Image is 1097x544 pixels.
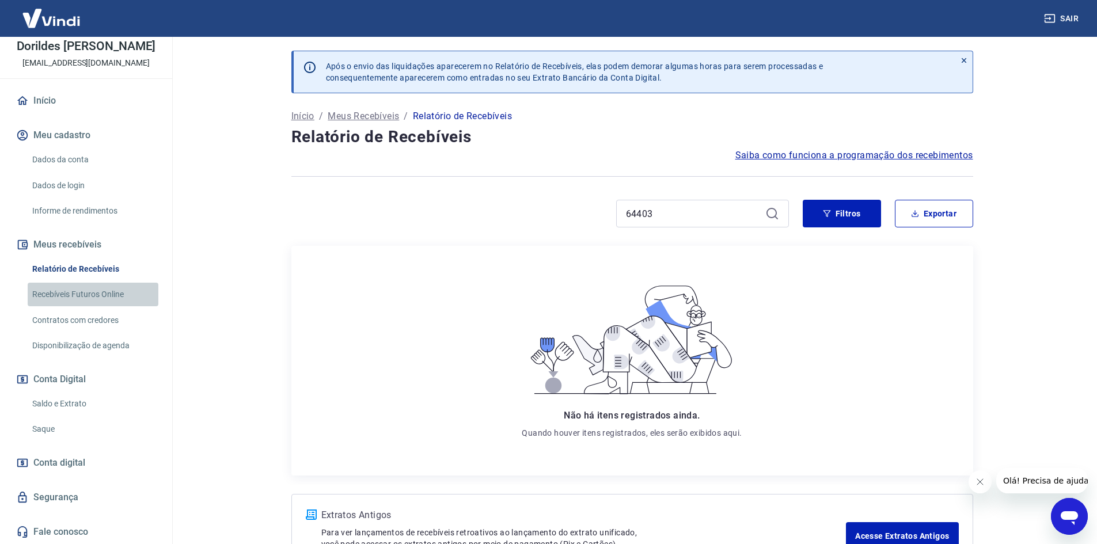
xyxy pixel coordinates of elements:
[14,88,158,113] a: Início
[28,148,158,172] a: Dados da conta
[14,123,158,148] button: Meu cadastro
[564,410,700,421] span: Não há itens registrados ainda.
[28,174,158,197] a: Dados de login
[306,509,317,520] img: ícone
[326,60,823,83] p: Após o envio das liquidações aparecerem no Relatório de Recebíveis, elas podem demorar algumas ho...
[14,485,158,510] a: Segurança
[1051,498,1088,535] iframe: Botão para abrir a janela de mensagens
[996,468,1088,493] iframe: Mensagem da empresa
[291,125,973,149] h4: Relatório de Recebíveis
[28,417,158,441] a: Saque
[803,200,881,227] button: Filtros
[28,392,158,416] a: Saldo e Extrato
[969,470,992,493] iframe: Fechar mensagem
[28,199,158,223] a: Informe de rendimentos
[626,205,761,222] input: Busque pelo número do pedido
[28,309,158,332] a: Contratos com credores
[33,455,85,471] span: Conta digital
[7,8,97,17] span: Olá! Precisa de ajuda?
[321,508,847,522] p: Extratos Antigos
[14,367,158,392] button: Conta Digital
[22,57,150,69] p: [EMAIL_ADDRESS][DOMAIN_NAME]
[522,427,742,439] p: Quando houver itens registrados, eles serão exibidos aqui.
[735,149,973,162] a: Saiba como funciona a programação dos recebimentos
[413,109,512,123] p: Relatório de Recebíveis
[14,1,89,36] img: Vindi
[328,109,399,123] a: Meus Recebíveis
[17,40,156,52] p: Dorildes [PERSON_NAME]
[14,450,158,475] a: Conta digital
[291,109,314,123] a: Início
[14,232,158,257] button: Meus recebíveis
[1042,8,1083,29] button: Sair
[319,109,323,123] p: /
[28,283,158,306] a: Recebíveis Futuros Online
[28,257,158,281] a: Relatório de Recebíveis
[404,109,408,123] p: /
[895,200,973,227] button: Exportar
[28,334,158,357] a: Disponibilização de agenda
